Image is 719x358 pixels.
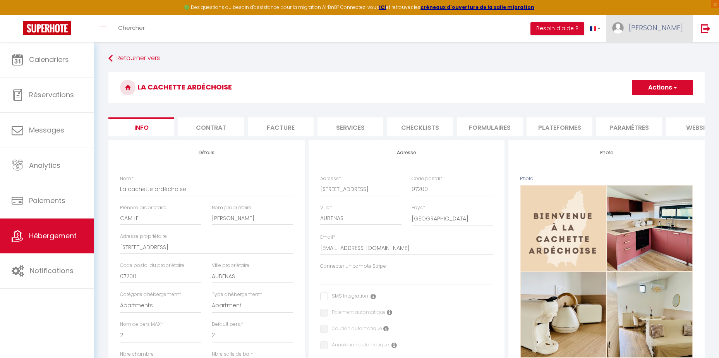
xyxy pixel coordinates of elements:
a: créneaux d'ouverture de la salle migration [420,4,534,10]
label: Ville propriétaire [212,262,249,269]
li: Plateformes [527,117,592,136]
span: Analytics [29,160,60,170]
label: Nom de pers MAX [120,321,163,328]
label: Ville [320,204,332,212]
span: Messages [29,125,64,135]
span: Chercher [118,24,145,32]
label: Caution automatique [328,325,382,334]
li: Formulaires [457,117,523,136]
li: Checklists [387,117,453,136]
li: Services [317,117,383,136]
label: Code postal du propriétaire [120,262,184,269]
button: Besoin d'aide ? [530,22,584,35]
span: Réservations [29,90,74,100]
label: Nbre chambre [120,351,154,358]
li: Facture [248,117,314,136]
label: Nom [120,175,134,182]
label: Connecter un compte Stripe [320,263,386,270]
label: Paiement automatique [328,309,386,317]
span: Notifications [30,266,74,275]
label: Prénom propriétaire [120,204,166,212]
a: Chercher [112,15,151,42]
li: Paramètres [596,117,662,136]
h3: La cachette ardéchoise [108,72,705,103]
label: Code postal [412,175,443,182]
h4: Adresse [320,150,493,155]
a: ICI [379,4,386,10]
button: Actions [632,80,693,95]
a: Retourner vers [108,52,705,65]
label: Default pers. [212,321,243,328]
label: Type d'hébergement [212,291,262,298]
img: logout [701,24,710,33]
span: Calendriers [29,55,69,64]
label: Photo [520,175,534,182]
label: Email [320,234,335,241]
label: Adresse propriétaire [120,233,167,240]
label: Adresse [320,175,341,182]
img: ... [612,22,624,34]
label: Nom propriétaire [212,204,251,212]
li: Info [108,117,174,136]
label: Catégorie d'hébergement [120,291,181,298]
a: ... [PERSON_NAME] [606,15,693,42]
label: Nbre salle de bain [212,351,254,358]
li: Contrat [178,117,244,136]
img: Super Booking [23,21,71,35]
h4: Détails [120,150,293,155]
span: [PERSON_NAME] [629,23,683,33]
button: Ouvrir le widget de chat LiveChat [6,3,29,26]
span: Hébergement [29,231,77,241]
label: Pays [412,204,425,212]
span: Paiements [29,196,65,205]
h4: Photo [520,150,693,155]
